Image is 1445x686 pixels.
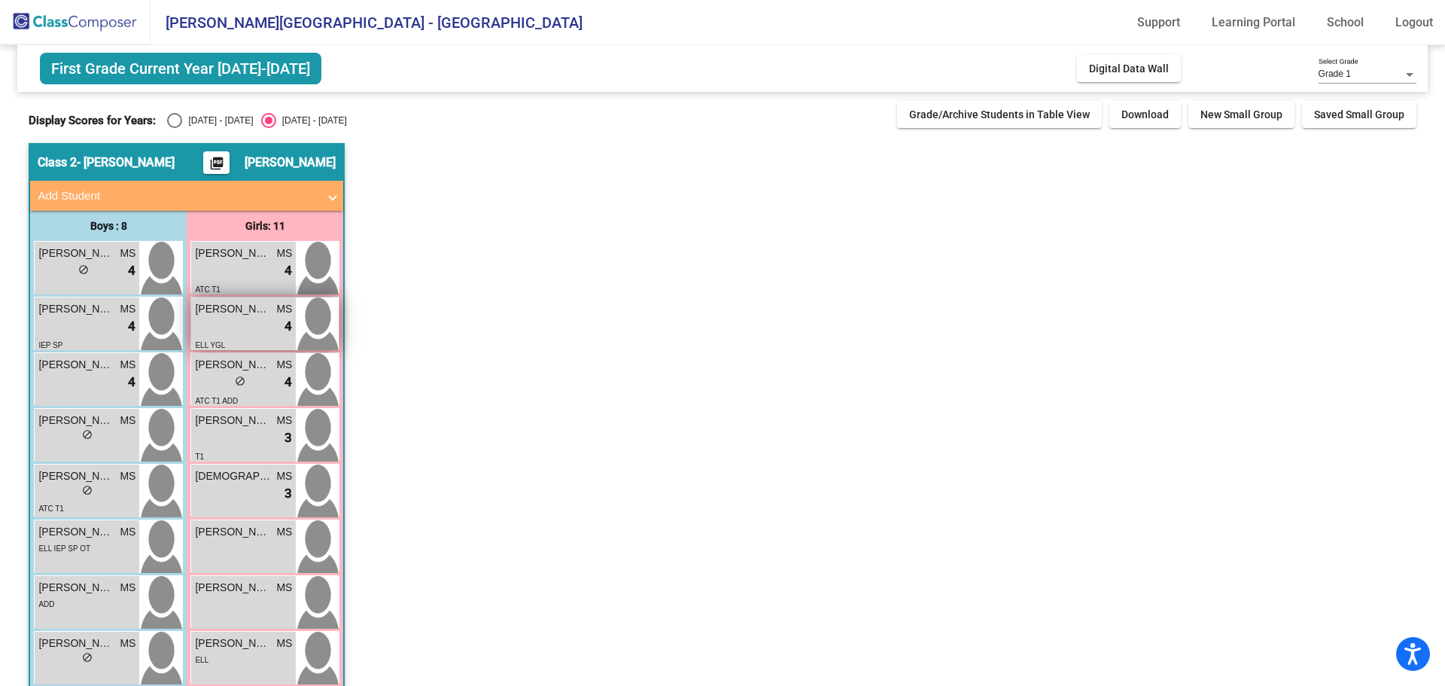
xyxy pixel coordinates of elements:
span: Grade/Archive Students in Table View [909,108,1090,120]
span: ATC T1 ADD [195,397,238,405]
span: Grade 1 [1319,69,1351,79]
span: MS [120,636,135,651]
mat-icon: picture_as_pdf [208,156,226,177]
span: [PERSON_NAME] [195,245,270,261]
span: MS [120,580,135,596]
span: MS [120,245,135,261]
span: Saved Small Group [1314,108,1404,120]
span: do_not_disturb_alt [82,485,93,495]
span: [PERSON_NAME] [38,301,114,317]
span: [PERSON_NAME] [195,524,270,540]
span: [PERSON_NAME] [PERSON_NAME] [38,357,114,373]
span: MS [276,468,292,484]
a: Learning Portal [1200,11,1307,35]
span: ADD [38,600,54,608]
span: [PERSON_NAME] [195,301,270,317]
a: Support [1125,11,1192,35]
span: [PERSON_NAME] [195,580,270,596]
span: 4 [284,373,292,392]
span: ATC T1 [195,285,221,294]
span: Class 2 [38,155,77,170]
span: do_not_disturb_alt [78,264,89,275]
button: Download [1109,101,1181,128]
span: IEP SP [38,341,62,349]
span: 4 [284,317,292,337]
span: MS [120,357,135,373]
span: [PERSON_NAME] [38,245,114,261]
span: 3 [284,484,292,504]
span: ELL [195,656,208,664]
button: Saved Small Group [1302,101,1416,128]
span: ELL IEP SP OT [38,544,90,553]
span: do_not_disturb_alt [235,376,245,386]
span: MS [276,413,292,428]
span: Download [1121,108,1169,120]
span: MS [276,580,292,596]
span: ELL YGL [195,341,225,349]
span: ATC T1 [38,505,64,513]
span: 4 [284,261,292,281]
span: MS [120,468,135,484]
span: First Grade Current Year [DATE]-[DATE] [40,53,321,84]
span: [PERSON_NAME] [38,413,114,428]
mat-radio-group: Select an option [167,113,346,128]
div: [DATE] - [DATE] [276,114,347,127]
span: [PERSON_NAME] [195,413,270,428]
span: 4 [128,261,135,281]
span: [PERSON_NAME] [245,155,336,170]
a: Logout [1383,11,1445,35]
button: Print Students Details [203,151,230,174]
span: do_not_disturb_alt [82,429,93,440]
span: MS [276,245,292,261]
span: MS [276,524,292,540]
span: T1 [195,453,204,461]
span: [PERSON_NAME] [38,580,114,596]
span: MS [120,524,135,540]
span: [PERSON_NAME] [195,636,270,651]
div: [DATE] - [DATE] [182,114,253,127]
div: Boys : 8 [30,211,187,241]
span: [PERSON_NAME] [38,468,114,484]
span: [PERSON_NAME] [38,524,114,540]
span: 3 [284,428,292,448]
span: MS [276,301,292,317]
span: [DEMOGRAPHIC_DATA][PERSON_NAME] [195,468,270,484]
div: Girls: 11 [187,211,343,241]
mat-panel-title: Add Student [38,188,318,205]
span: 4 [128,317,135,337]
button: Grade/Archive Students in Table View [897,101,1102,128]
span: MS [276,357,292,373]
a: School [1315,11,1376,35]
span: [PERSON_NAME][GEOGRAPHIC_DATA] - [GEOGRAPHIC_DATA] [151,11,583,35]
span: New Small Group [1200,108,1282,120]
span: do_not_disturb_alt [82,652,93,663]
span: [PERSON_NAME] [38,636,114,651]
span: MS [276,636,292,651]
span: 4 [128,373,135,392]
button: Digital Data Wall [1077,55,1181,82]
span: - [PERSON_NAME] [77,155,175,170]
span: MS [120,413,135,428]
span: MS [120,301,135,317]
span: Display Scores for Years: [29,114,156,127]
mat-expansion-panel-header: Add Student [30,181,343,211]
span: [PERSON_NAME] [195,357,270,373]
span: Digital Data Wall [1089,63,1169,75]
button: New Small Group [1188,101,1294,128]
